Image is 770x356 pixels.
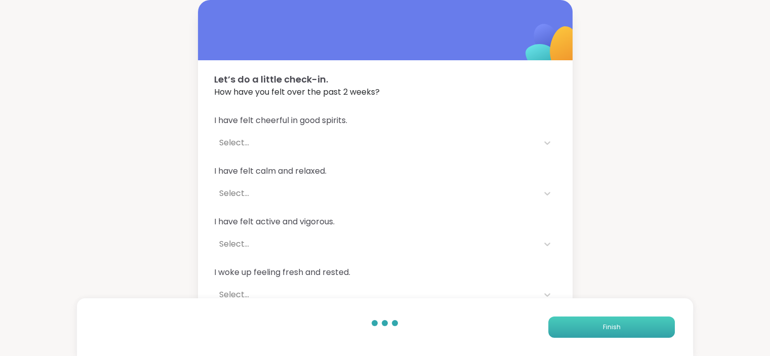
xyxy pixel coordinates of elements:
[214,86,556,98] span: How have you felt over the past 2 weeks?
[214,216,556,228] span: I have felt active and vigorous.
[548,317,675,338] button: Finish
[219,238,533,250] div: Select...
[602,323,620,332] span: Finish
[219,137,533,149] div: Select...
[219,187,533,200] div: Select...
[214,266,556,279] span: I woke up feeling fresh and rested.
[214,72,556,86] span: Let’s do a little check-in.
[214,114,556,127] span: I have felt cheerful in good spirits.
[219,289,533,301] div: Select...
[214,165,556,177] span: I have felt calm and relaxed.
